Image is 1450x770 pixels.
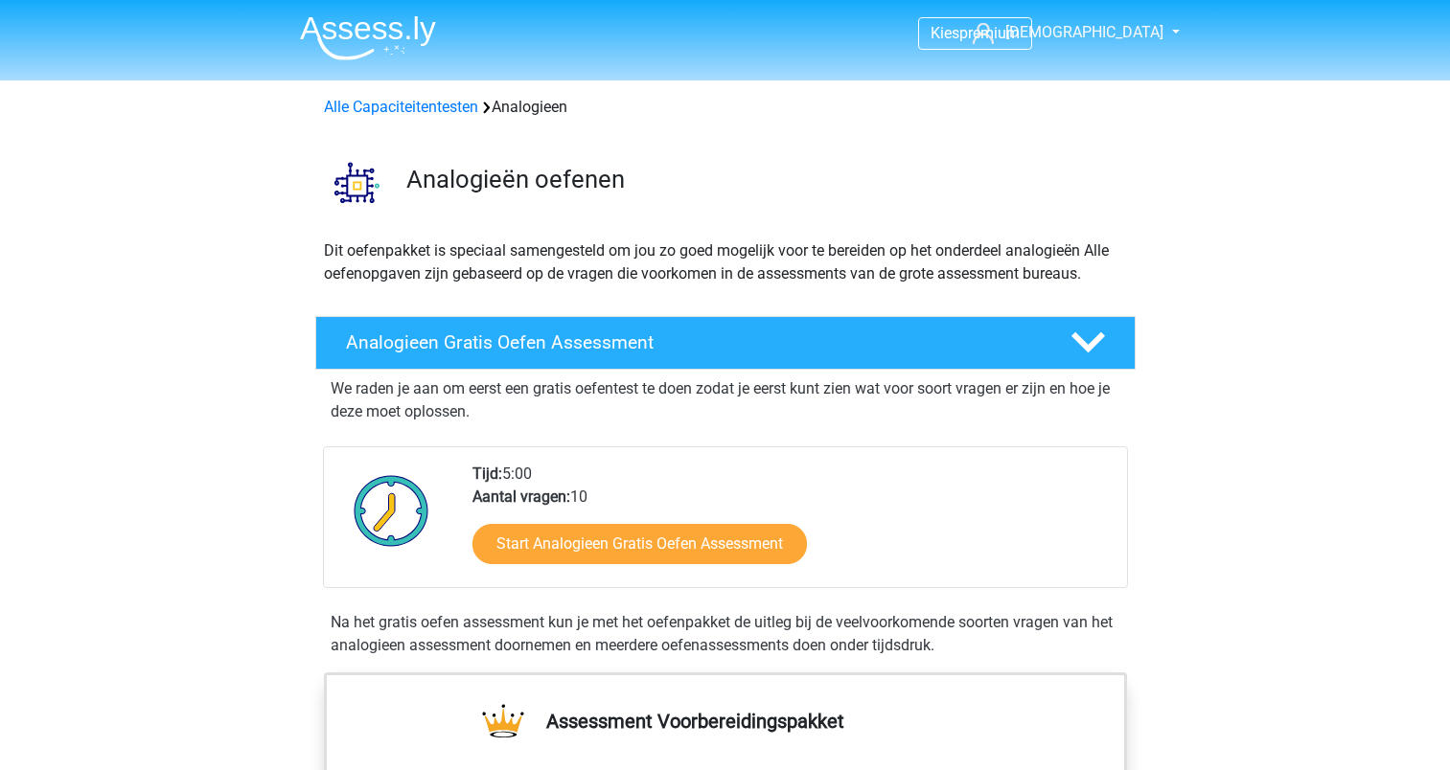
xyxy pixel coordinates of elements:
a: [DEMOGRAPHIC_DATA] [965,21,1165,44]
h4: Analogieen Gratis Oefen Assessment [346,331,1040,353]
div: Analogieen [316,96,1135,119]
img: analogieen [316,142,398,223]
a: Alle Capaciteitentesten [324,98,478,116]
div: Na het gratis oefen assessment kun je met het oefenpakket de uitleg bij de veelvoorkomende soorte... [323,611,1128,657]
span: Kies [931,24,959,42]
a: Kiespremium [919,20,1031,46]
b: Aantal vragen: [472,487,570,506]
a: Start Analogieen Gratis Oefen Assessment [472,524,807,564]
p: Dit oefenpakket is speciaal samengesteld om jou zo goed mogelijk voor te bereiden op het onderdee... [324,239,1127,285]
a: Analogieen Gratis Oefen Assessment [308,316,1143,370]
p: We raden je aan om eerst een gratis oefentest te doen zodat je eerst kunt zien wat voor soort vra... [331,377,1120,423]
span: [DEMOGRAPHIC_DATA] [1005,23,1163,41]
b: Tijd: [472,464,502,483]
img: Assessly [300,15,436,60]
span: premium [959,24,1020,42]
img: Klok [343,463,440,558]
div: 5:00 10 [458,463,1126,587]
h3: Analogieën oefenen [406,165,1120,194]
